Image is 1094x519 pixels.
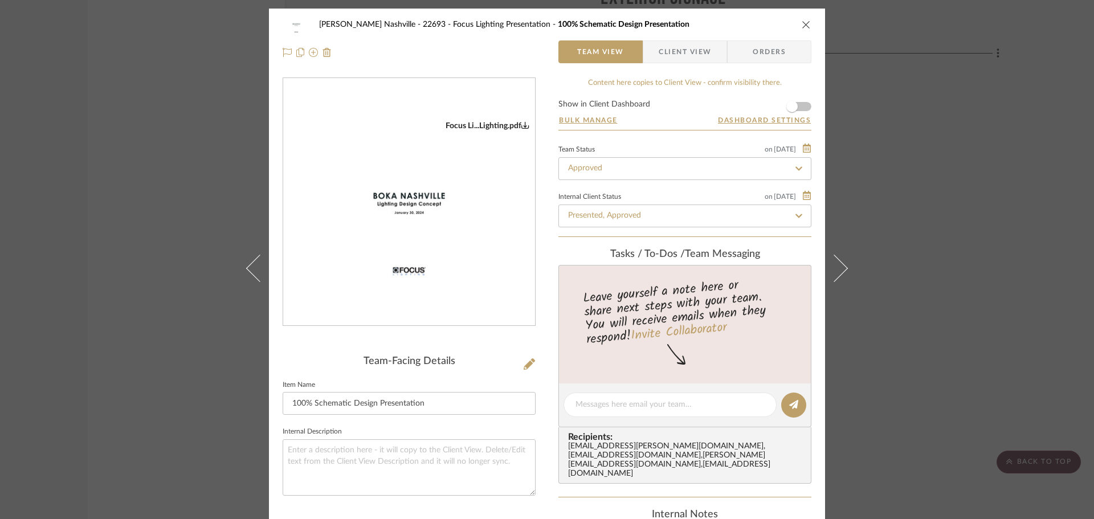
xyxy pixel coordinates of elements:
[319,21,453,28] span: [PERSON_NAME] Nashville - 22693
[453,21,558,28] span: Focus Lighting Presentation
[801,19,811,30] button: close
[659,40,711,63] span: Client View
[283,429,342,435] label: Internal Description
[558,115,618,125] button: Bulk Manage
[610,249,685,259] span: Tasks / To-Dos /
[577,40,624,63] span: Team View
[558,248,811,261] div: team Messaging
[558,194,621,200] div: Internal Client Status
[323,48,332,57] img: Remove from project
[740,40,798,63] span: Orders
[765,193,773,200] span: on
[283,392,536,415] input: Enter Item Name
[283,121,535,284] div: 0
[568,442,806,479] div: [EMAIL_ADDRESS][PERSON_NAME][DOMAIN_NAME] , [EMAIL_ADDRESS][DOMAIN_NAME] , [PERSON_NAME][EMAIL_AD...
[557,273,813,349] div: Leave yourself a note here or share next steps with your team. You will receive emails when they ...
[568,432,806,442] span: Recipients:
[630,318,728,346] a: Invite Collaborator
[717,115,811,125] button: Dashboard Settings
[446,121,529,131] div: Focus Li...Lighting.pdf
[558,147,595,153] div: Team Status
[283,13,310,36] img: 3e98d496-04a7-4280-b656-72849e69f6bc_48x40.jpg
[773,193,797,201] span: [DATE]
[558,21,689,28] span: 100% Schematic Design Presentation
[558,205,811,227] input: Type to Search…
[773,145,797,153] span: [DATE]
[283,121,535,284] img: 3e98d496-04a7-4280-b656-72849e69f6bc_436x436.jpg
[283,355,536,368] div: Team-Facing Details
[558,77,811,89] div: Content here copies to Client View - confirm visibility there.
[765,146,773,153] span: on
[283,382,315,388] label: Item Name
[558,157,811,180] input: Type to Search…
